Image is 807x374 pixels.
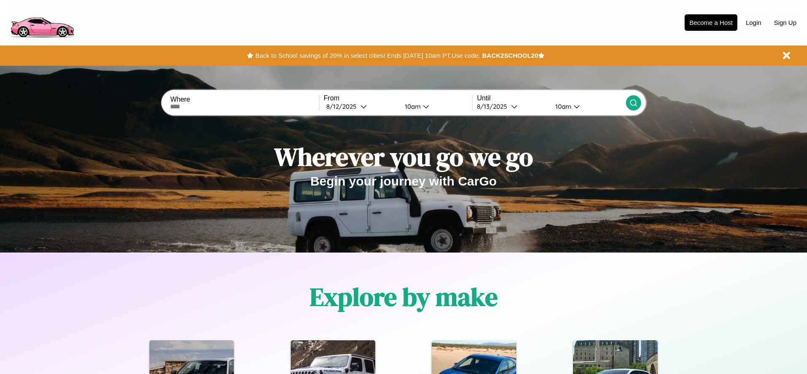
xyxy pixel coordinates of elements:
h1: Explore by make [310,280,498,314]
button: Back to School savings of 20% in select cities! Ends [DATE] 10am PT.Use code: [253,50,482,62]
button: 10am [398,102,472,111]
label: Where [170,96,319,103]
div: 8 / 12 / 2025 [326,102,360,110]
button: Login [742,15,766,30]
div: 8 / 13 / 2025 [477,102,511,110]
div: 10am [401,102,423,110]
label: From [324,94,472,102]
b: BACK2SCHOOL20 [482,52,538,59]
label: Until [477,94,626,102]
button: Sign Up [770,15,801,30]
button: Become a Host [685,14,737,31]
img: logo [6,4,78,40]
button: 10am [549,102,626,111]
button: 8/12/2025 [324,102,398,111]
div: 10am [551,102,574,110]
